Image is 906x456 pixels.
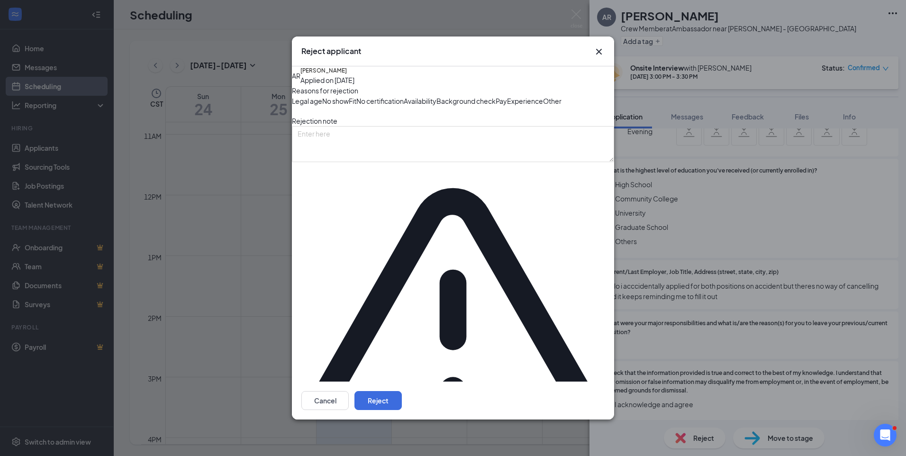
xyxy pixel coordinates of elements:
[436,96,496,106] span: Background check
[292,117,337,125] span: Rejection note
[292,71,300,81] div: AR
[593,46,605,57] svg: Cross
[507,96,543,106] span: Experience
[322,96,349,106] span: No show
[301,46,361,56] h3: Reject applicant
[292,86,358,95] span: Reasons for rejection
[300,66,347,75] h5: [PERSON_NAME]
[354,391,402,410] button: Reject
[496,96,507,106] span: Pay
[404,96,436,106] span: Availability
[543,96,562,106] span: Other
[301,391,349,410] button: Cancel
[292,96,322,106] span: Legal age
[300,75,354,85] div: Applied on [DATE]
[349,96,356,106] span: Fit
[356,96,404,106] span: No certification
[593,46,605,57] button: Close
[874,424,897,447] iframe: Intercom live chat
